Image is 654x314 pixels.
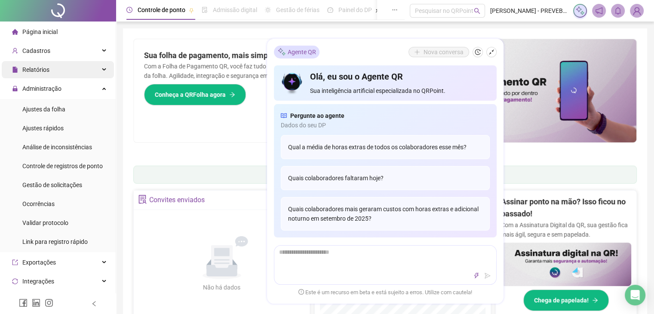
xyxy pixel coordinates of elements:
[126,7,132,13] span: clock-circle
[189,8,194,13] span: pushpin
[22,219,68,226] span: Validar protocolo
[281,111,287,120] span: read
[327,7,333,13] span: dashboard
[595,7,603,15] span: notification
[182,283,261,292] div: Não há dados
[22,200,55,207] span: Ocorrências
[274,46,319,58] div: Agente QR
[475,49,481,55] span: history
[22,106,65,113] span: Ajustes da folha
[265,7,271,13] span: sun
[534,296,589,305] span: Chega de papelada!
[12,67,18,73] span: file
[298,288,472,297] span: Este é um recurso em beta e está sujeito a erros. Utilize com cautela!
[281,71,304,95] img: icon
[45,299,53,307] span: instagram
[490,6,568,15] span: [PERSON_NAME] - PREVEBRAS TREINAMENTOS LTDA
[482,271,493,281] button: send
[12,48,18,54] span: user-add
[91,301,97,307] span: left
[471,271,482,281] button: thunderbolt
[12,259,18,265] span: export
[22,47,50,54] span: Cadastros
[474,8,480,14] span: search
[625,285,645,305] div: Open Intercom Messenger
[614,7,622,15] span: bell
[213,6,257,13] span: Admissão digital
[229,92,235,98] span: arrow-right
[202,7,208,13] span: file-done
[575,6,585,15] img: sparkle-icon.fc2bf0ac1784a2077858766a79e2daf3.svg
[12,86,18,92] span: lock
[592,297,598,303] span: arrow-right
[281,135,490,159] div: Qual a média de horas extras de todos os colaboradores esse mês?
[22,259,56,266] span: Exportações
[22,144,92,151] span: Análise de inconsistências
[22,28,58,35] span: Página inicial
[277,47,286,56] img: sparkle-icon.fc2bf0ac1784a2077858766a79e2daf3.svg
[144,84,246,105] button: Conheça a QRFolha agora
[281,166,490,190] div: Quais colaboradores faltaram hoje?
[22,238,88,245] span: Link para registro rápido
[12,29,18,35] span: home
[385,39,637,142] img: banner%2F8d14a306-6205-4263-8e5b-06e9a85ad873.png
[375,8,381,13] span: pushpin
[12,278,18,284] span: sync
[149,193,205,207] div: Convites enviados
[501,220,631,239] p: Com a Assinatura Digital da QR, sua gestão fica mais ágil, segura e sem papelada.
[22,66,49,73] span: Relatórios
[338,6,372,13] span: Painel do DP
[22,163,103,169] span: Controle de registros de ponto
[290,111,344,120] span: Pergunte ao agente
[155,90,226,99] span: Conheça a QRFolha agora
[19,299,28,307] span: facebook
[298,289,304,295] span: exclamation-circle
[22,278,54,285] span: Integrações
[144,49,375,62] h2: Sua folha de pagamento, mais simples do que nunca!
[630,4,643,17] img: 86493
[473,273,479,279] span: thunderbolt
[310,86,489,95] span: Sua inteligência artificial especializada no QRPoint.
[501,243,631,286] img: banner%2F02c71560-61a6-44d4-94b9-c8ab97240462.png
[523,289,609,311] button: Chega de papelada!
[144,62,375,80] p: Com a Folha de Pagamento QR, você faz tudo em um só lugar: da admissão à geração da folha. Agilid...
[392,7,398,13] span: ellipsis
[22,85,61,92] span: Administração
[138,195,147,204] span: solution
[22,182,82,188] span: Gestão de solicitações
[276,6,319,13] span: Gestão de férias
[310,71,489,83] h4: Olá, eu sou o Agente QR
[22,125,64,132] span: Ajustes rápidos
[501,196,631,220] h2: Assinar ponto na mão? Isso ficou no passado!
[281,120,490,130] span: Dados do seu DP
[408,47,469,57] button: Nova conversa
[32,299,40,307] span: linkedin
[281,197,490,231] div: Quais colaboradores mais geraram custos com horas extras e adicional noturno em setembro de 2025?
[138,6,185,13] span: Controle de ponto
[488,49,494,55] span: shrink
